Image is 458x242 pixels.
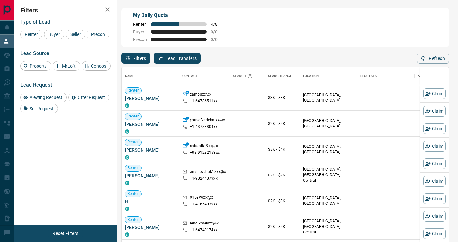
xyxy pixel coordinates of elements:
[268,67,292,85] div: Search Range
[121,53,150,64] button: Filters
[66,30,85,39] div: Seller
[125,121,176,127] span: [PERSON_NAME]
[303,118,354,129] p: [GEOGRAPHIC_DATA], [GEOGRAPHIC_DATA]
[190,202,218,207] p: +1- 41654039xx
[20,104,58,113] div: Sell Request
[23,32,40,37] span: Renter
[211,37,225,42] span: 0 / 0
[125,181,129,185] div: condos.ca
[300,67,357,85] div: Location
[423,158,446,169] button: Claim
[211,22,225,27] span: 4 / 8
[125,232,129,237] div: condos.ca
[268,121,297,126] p: $2K - $2K
[125,165,141,171] span: Renter
[89,32,107,37] span: Precon
[27,95,65,100] span: Viewing Request
[233,67,254,85] div: Search
[125,95,176,102] span: [PERSON_NAME]
[179,67,230,85] div: Contact
[303,144,354,155] p: [GEOGRAPHIC_DATA], [GEOGRAPHIC_DATA]
[133,11,225,19] p: My Daily Quota
[125,217,141,223] span: Renter
[417,53,449,64] button: Refresh
[357,67,414,85] div: Requests
[190,117,225,124] p: yousefzadehalxx@x
[190,150,220,155] p: +98- 91282153xx
[125,198,176,205] span: H
[190,98,218,104] p: +1- 64786511xx
[268,224,297,230] p: $2K - $2K
[20,6,111,14] h2: Filters
[125,147,176,153] span: [PERSON_NAME]
[68,32,83,37] span: Seller
[133,22,147,27] span: Renter
[190,143,218,150] p: sabaalk19xx@x
[190,227,218,233] p: +1- 64740174xx
[48,228,82,239] button: Reset Filters
[44,30,64,39] div: Buyer
[46,32,62,37] span: Buyer
[20,50,49,56] span: Lead Source
[27,63,49,68] span: Property
[20,82,52,88] span: Lead Request
[360,67,377,85] div: Requests
[87,30,109,39] div: Precon
[53,61,80,71] div: MrLoft
[20,19,50,25] span: Type of Lead
[125,88,141,93] span: Renter
[125,103,129,108] div: condos.ca
[125,191,141,196] span: Renter
[190,221,219,227] p: rendikmelvxx@x
[303,67,319,85] div: Location
[125,139,141,145] span: Renter
[190,124,218,130] p: +1- 43783804xx
[20,93,67,102] div: Viewing Request
[265,67,300,85] div: Search Range
[211,29,225,34] span: 0 / 0
[190,176,218,181] p: +1- 90244079xx
[125,114,141,119] span: Renter
[423,88,446,99] button: Claim
[154,53,201,64] button: Lead Transfers
[82,61,111,71] div: Condos
[190,92,211,98] p: zampsxx@x
[268,198,297,204] p: $2K - $3K
[75,95,107,100] span: Offer Request
[423,141,446,152] button: Claim
[133,37,147,42] span: Precon
[423,176,446,187] button: Claim
[125,67,135,85] div: Name
[133,29,147,34] span: Buyer
[268,95,297,101] p: $3K - $3K
[423,211,446,222] button: Claim
[303,218,354,235] p: [GEOGRAPHIC_DATA], [GEOGRAPHIC_DATA] | Central
[125,155,129,160] div: condos.ca
[27,106,56,111] span: Sell Request
[190,195,213,202] p: 9159wcxx@x
[89,63,108,68] span: Condos
[182,67,198,85] div: Contact
[68,93,109,102] div: Offer Request
[423,228,446,239] button: Claim
[423,193,446,204] button: Claim
[125,129,129,134] div: condos.ca
[303,196,354,206] p: [GEOGRAPHIC_DATA], [GEOGRAPHIC_DATA]
[20,61,51,71] div: Property
[125,224,176,231] span: [PERSON_NAME]
[60,63,78,68] span: MrLoft
[423,123,446,134] button: Claim
[125,207,129,211] div: condos.ca
[303,167,354,183] p: [GEOGRAPHIC_DATA], [GEOGRAPHIC_DATA] | Central
[268,172,297,178] p: $2K - $2K
[20,30,42,39] div: Renter
[125,173,176,179] span: [PERSON_NAME]
[303,92,354,103] p: [GEOGRAPHIC_DATA], [GEOGRAPHIC_DATA]
[423,106,446,117] button: Claim
[190,169,226,176] p: an.shevchuk18xx@x
[268,146,297,152] p: $3K - $4K
[122,67,179,85] div: Name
